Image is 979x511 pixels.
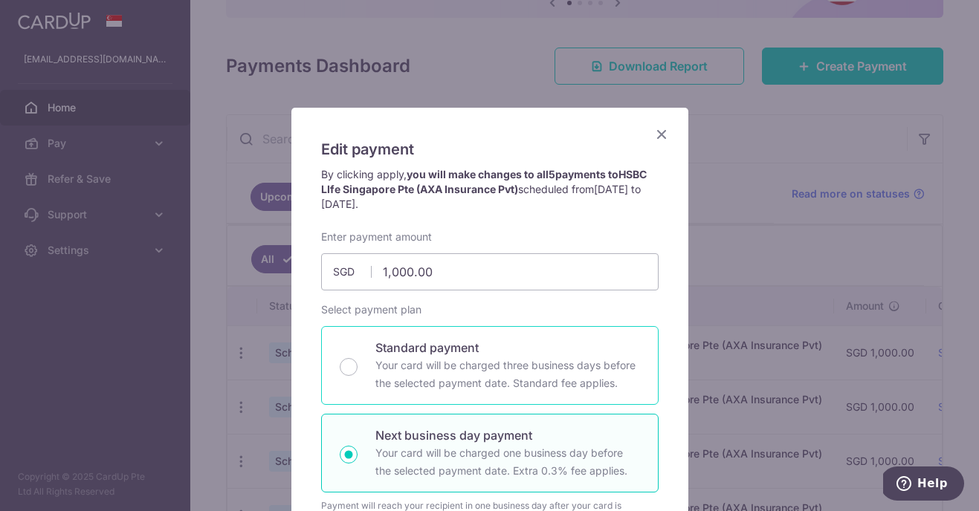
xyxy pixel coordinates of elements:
[375,357,640,392] p: Your card will be charged three business days before the selected payment date. Standard fee appl...
[321,168,647,195] strong: you will make changes to all payments to
[321,137,659,161] h5: Edit payment
[321,302,421,317] label: Select payment plan
[375,426,640,444] p: Next business day payment
[653,126,671,143] button: Close
[321,167,659,212] p: By clicking apply, scheduled from .
[321,230,432,244] label: Enter payment amount
[883,466,964,504] iframe: Opens a widget where you can find more information
[375,444,640,480] p: Your card will be charged one business day before the selected payment date. Extra 0.3% fee applies.
[321,253,659,290] input: 0.00
[333,264,372,279] span: SGD
[375,339,640,357] p: Standard payment
[549,168,555,180] span: 5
